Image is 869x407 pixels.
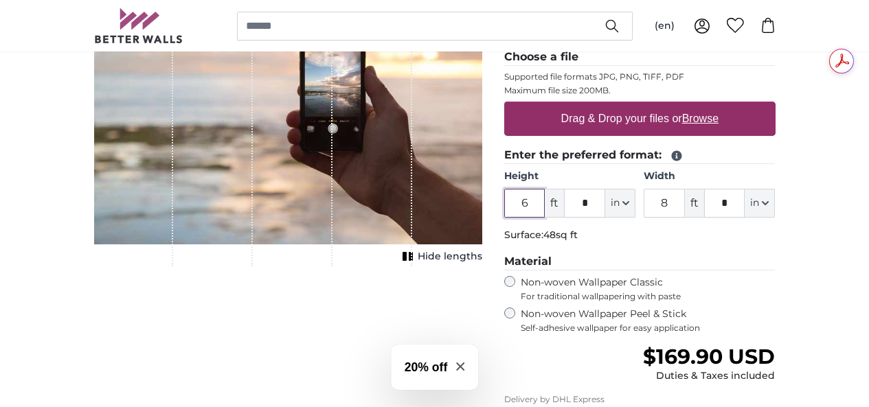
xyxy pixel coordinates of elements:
span: ft [545,189,564,218]
span: For traditional wallpapering with paste [521,291,776,302]
span: 48sq ft [543,229,578,241]
span: in [611,196,620,210]
img: Betterwalls [94,8,183,43]
div: Duties & Taxes included [643,369,775,383]
label: Non-woven Wallpaper Peel & Stick [521,307,776,334]
span: Self-adhesive wallpaper for easy application [521,323,776,334]
button: in [745,189,775,218]
p: Supported file formats JPG, PNG, TIFF, PDF [504,71,776,82]
legend: Choose a file [504,49,776,66]
p: Delivery by DHL Express [504,394,776,405]
span: $169.90 USD [643,344,775,369]
p: Maximum file size 200MB. [504,85,776,96]
p: Surface: [504,229,776,242]
span: in [750,196,759,210]
legend: Material [504,253,776,270]
button: (en) [644,14,686,38]
label: Drag & Drop your files or [555,105,723,132]
u: Browse [682,113,719,124]
button: in [605,189,635,218]
label: Non-woven Wallpaper Classic [521,276,776,302]
label: Width [644,170,775,183]
label: Height [504,170,635,183]
span: ft [685,189,704,218]
legend: Enter the preferred format: [504,147,776,164]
